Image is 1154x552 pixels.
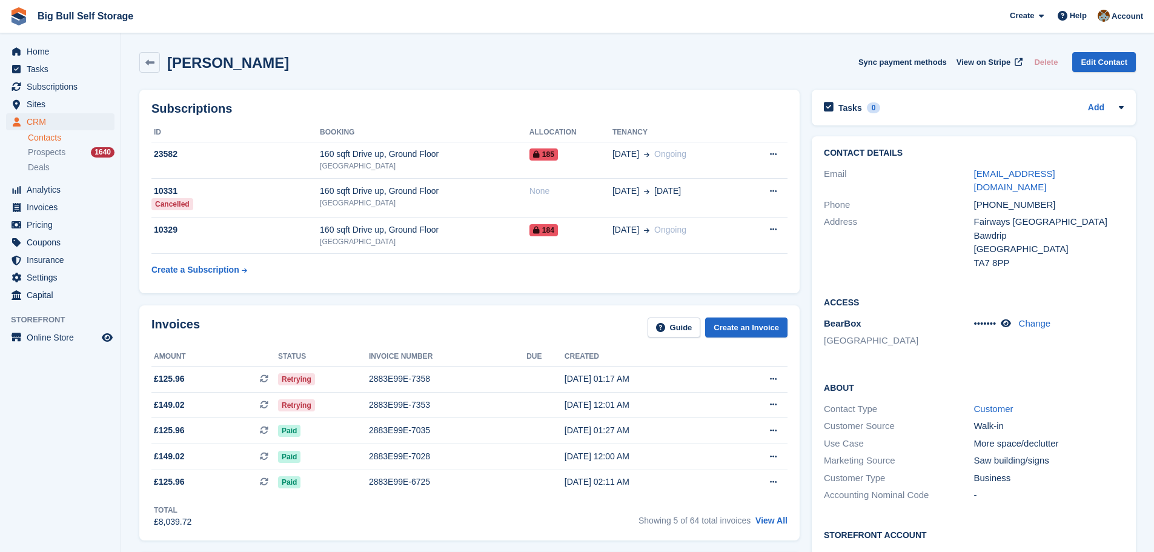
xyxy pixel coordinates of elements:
h2: Contact Details [824,148,1124,158]
a: Preview store [100,330,114,345]
img: stora-icon-8386f47178a22dfd0bd8f6a31ec36ba5ce8667c1dd55bd0f319d3a0aa187defe.svg [10,7,28,25]
div: None [529,185,612,198]
div: 23582 [151,148,320,161]
span: Deals [28,162,50,173]
div: 0 [867,102,881,113]
h2: Storefront Account [824,528,1124,540]
span: 185 [529,148,558,161]
div: [PHONE_NUMBER] [974,198,1124,212]
span: £149.02 [154,450,185,463]
div: [DATE] 02:11 AM [565,476,725,488]
div: Saw building/signs [974,454,1124,468]
div: 10329 [151,224,320,236]
span: 184 [529,224,558,236]
div: 2883E99E-7358 [369,373,526,385]
div: £8,039.72 [154,516,191,528]
div: 2883E99E-7353 [369,399,526,411]
div: Contact Type [824,402,973,416]
span: View on Stripe [957,56,1010,68]
div: [DATE] 01:17 AM [565,373,725,385]
div: Marketing Source [824,454,973,468]
a: Customer [974,404,1013,414]
a: menu [6,329,114,346]
span: £125.96 [154,476,185,488]
span: Sites [27,96,99,113]
span: £125.96 [154,373,185,385]
a: Big Bull Self Storage [33,6,138,26]
span: Paid [278,425,300,437]
h2: Tasks [838,102,862,113]
div: Business [974,471,1124,485]
span: [DATE] [612,148,639,161]
div: Bawdrip [974,229,1124,243]
a: View on Stripe [952,52,1025,72]
span: Coupons [27,234,99,251]
a: menu [6,78,114,95]
th: Booking [320,123,529,142]
h2: [PERSON_NAME] [167,55,289,71]
th: ID [151,123,320,142]
div: 160 sqft Drive up, Ground Floor [320,185,529,198]
span: Subscriptions [27,78,99,95]
div: 2883E99E-7028 [369,450,526,463]
div: Customer Source [824,419,973,433]
span: Analytics [27,181,99,198]
div: - [974,488,1124,502]
div: Address [824,215,973,270]
div: [GEOGRAPHIC_DATA] [320,161,529,171]
th: Amount [151,347,278,367]
div: [DATE] 01:27 AM [565,424,725,437]
a: Create an Invoice [705,318,788,338]
div: Accounting Nominal Code [824,488,973,502]
div: 160 sqft Drive up, Ground Floor [320,148,529,161]
div: Walk-in [974,419,1124,433]
span: Retrying [278,373,315,385]
span: Help [1070,10,1087,22]
div: [DATE] 12:01 AM [565,399,725,411]
h2: Subscriptions [151,102,788,116]
span: Insurance [27,251,99,268]
div: [DATE] 12:00 AM [565,450,725,463]
div: More space/declutter [974,437,1124,451]
a: Contacts [28,132,114,144]
div: [GEOGRAPHIC_DATA] [320,198,529,208]
a: Change [1019,318,1051,328]
div: Email [824,167,973,195]
div: TA7 8PP [974,256,1124,270]
a: Guide [648,318,701,338]
span: Online Store [27,329,99,346]
div: [GEOGRAPHIC_DATA] [974,242,1124,256]
th: Invoice number [369,347,526,367]
th: Created [565,347,725,367]
div: 2883E99E-6725 [369,476,526,488]
div: 2883E99E-7035 [369,424,526,437]
span: Account [1112,10,1143,22]
a: menu [6,199,114,216]
span: [DATE] [612,224,639,236]
div: Create a Subscription [151,264,239,276]
a: menu [6,287,114,304]
a: menu [6,216,114,233]
a: menu [6,43,114,60]
a: menu [6,113,114,130]
a: Add [1088,101,1104,115]
a: Edit Contact [1072,52,1136,72]
a: Deals [28,161,114,174]
span: Home [27,43,99,60]
h2: Invoices [151,318,200,338]
a: menu [6,61,114,78]
h2: Access [824,296,1124,308]
div: Phone [824,198,973,212]
span: Pricing [27,216,99,233]
span: [DATE] [612,185,639,198]
button: Sync payment methods [858,52,947,72]
div: Cancelled [151,198,193,210]
a: Prospects 1640 [28,146,114,159]
span: Showing 5 of 64 total invoices [638,516,751,525]
div: 10331 [151,185,320,198]
span: Paid [278,451,300,463]
span: Ongoing [654,225,686,234]
div: [GEOGRAPHIC_DATA] [320,236,529,247]
button: Delete [1029,52,1063,72]
span: Prospects [28,147,65,158]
